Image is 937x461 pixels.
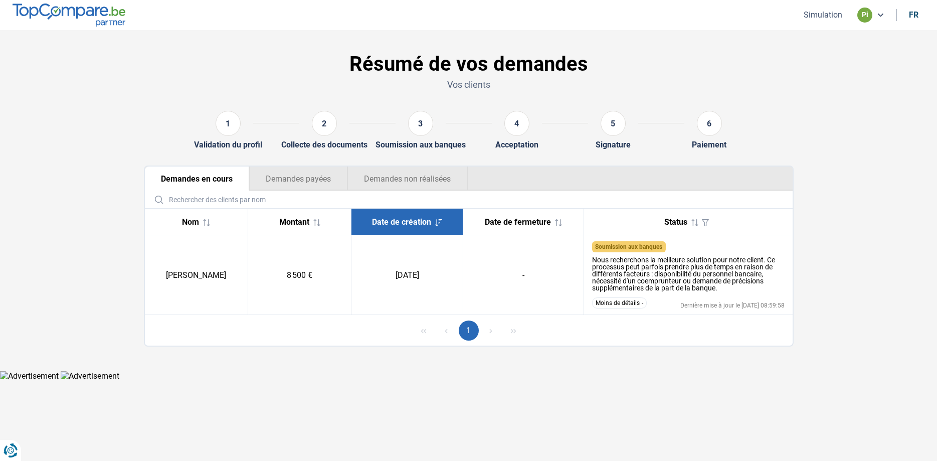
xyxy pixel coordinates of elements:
[459,321,479,341] button: Page 1
[249,167,347,191] button: Demandes payées
[149,191,789,208] input: Rechercher des clients par nom
[216,111,241,136] div: 1
[680,302,785,309] div: Dernière mise à jour le [DATE] 08:59:58
[801,10,845,20] button: Simulation
[347,167,468,191] button: Demandes non réalisées
[596,140,631,149] div: Signature
[414,321,434,341] button: First Page
[13,4,125,26] img: TopCompare.be
[144,78,794,91] p: Vos clients
[145,167,249,191] button: Demandes en cours
[408,111,433,136] div: 3
[481,321,501,341] button: Next Page
[463,235,584,315] td: -
[194,140,262,149] div: Validation du profil
[145,235,248,315] td: [PERSON_NAME]
[495,140,538,149] div: Acceptation
[503,321,523,341] button: Last Page
[279,217,309,227] span: Montant
[592,256,785,291] div: Nous recherchons la meilleure solution pour notre client. Ce processus peut parfois prendre plus ...
[909,10,918,20] div: fr
[697,111,722,136] div: 6
[372,217,431,227] span: Date de création
[485,217,551,227] span: Date de fermeture
[144,52,794,76] h1: Résumé de vos demandes
[692,140,726,149] div: Paiement
[504,111,529,136] div: 4
[436,321,456,341] button: Previous Page
[182,217,199,227] span: Nom
[312,111,337,136] div: 2
[61,371,119,381] img: Advertisement
[601,111,626,136] div: 5
[857,8,872,23] div: pi
[595,243,662,250] span: Soumission aux banques
[281,140,367,149] div: Collecte des documents
[664,217,687,227] span: Status
[376,140,466,149] div: Soumission aux banques
[351,235,463,315] td: [DATE]
[592,297,647,309] button: Moins de détails
[248,235,351,315] td: 8 500 €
